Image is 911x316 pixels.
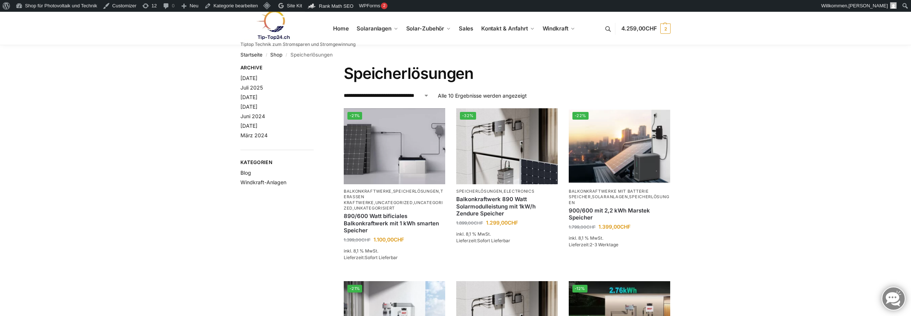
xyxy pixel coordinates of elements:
[240,103,257,110] a: [DATE]
[354,12,401,45] a: Solaranlagen
[456,189,502,194] a: Speicherlösungen
[569,108,670,184] a: -22%Balkonkraftwerk mit Marstek Speicher
[344,237,371,243] bdi: 1.399,00
[569,108,670,184] img: Balkonkraftwerk mit Marstek Speicher
[344,248,445,254] p: inkl. 8,1 % MwSt.
[478,12,537,45] a: Kontakt & Anfahrt
[393,189,439,194] a: Speicherlösungen
[456,196,558,217] a: Balkonkraftwerk 890 Watt Solarmodulleistung mit 1kW/h Zendure Speicher
[375,200,413,205] a: Uncategorized
[590,242,618,247] span: 2-3 Werktage
[486,219,518,226] bdi: 1.299,00
[365,255,398,260] span: Sofort Lieferbar
[403,12,454,45] a: Solar-Zubehör
[569,189,649,199] a: Balkonkraftwerke mit Batterie Speicher
[361,237,371,243] span: CHF
[646,25,657,32] span: CHF
[240,10,305,40] img: Solaranlagen, Speicheranlagen und Energiesparprodukte
[406,25,444,32] span: Solar-Zubehör
[660,23,671,34] span: 2
[569,207,670,221] a: 900/600 mit 2,2 kWh Marstek Speicher
[240,52,262,58] a: Startseite
[240,179,286,185] a: Windkraft-Anlagen
[354,206,395,211] a: Unkategorisiert
[504,189,535,194] a: Electronics
[240,64,314,72] span: Archive
[282,52,290,58] span: /
[240,84,263,91] a: Juli 2025
[543,25,568,32] span: Windkraft
[394,236,404,243] span: CHF
[344,108,445,184] a: -21%ASE 1000 Batteriespeicher
[586,224,596,230] span: CHF
[569,235,670,241] p: inkl. 8,1 % MwSt.
[620,224,630,230] span: CHF
[849,3,888,8] span: [PERSON_NAME]
[240,75,257,81] a: [DATE]
[314,65,318,73] button: Close filters
[455,12,476,45] a: Sales
[344,64,671,83] h1: Speicherlösungen
[344,92,429,99] select: Shop-Reihenfolge
[438,92,527,99] p: Alle 10 Ergebnisse werden angezeigt
[569,194,669,205] a: Speicherlösungen
[569,224,596,230] bdi: 1.799,00
[569,242,618,247] span: Lieferzeit:
[344,255,398,260] span: Lieferzeit:
[319,3,354,9] span: Rank Math SEO
[240,159,314,166] span: Kategorien
[456,220,483,226] bdi: 1.899,00
[240,132,268,138] a: März 2024
[456,108,558,184] a: -32%Balkonkraftwerk 890 Watt Solarmodulleistung mit 1kW/h Zendure Speicher
[344,213,445,234] a: 890/600 Watt bificiales Balkonkraftwerk mit 1 kWh smarten Speicher
[621,12,671,46] nav: Cart contents
[477,238,510,243] span: Sofort Lieferbar
[621,18,671,40] a: 4.259,00CHF 2
[240,42,356,47] p: Tiptop Technik zum Stromsparen und Stromgewinnung
[456,231,558,237] p: inkl. 8,1 % MwSt.
[508,219,518,226] span: CHF
[344,108,445,184] img: ASE 1000 Batteriespeicher
[456,238,510,243] span: Lieferzeit:
[344,189,392,194] a: Balkonkraftwerke
[287,3,302,8] span: Site Kit
[381,3,387,9] div: 2
[344,200,443,211] a: Uncategorized
[481,25,528,32] span: Kontakt & Anfahrt
[621,25,657,32] span: 4.259,00
[240,45,671,64] nav: Breadcrumb
[474,220,483,226] span: CHF
[240,113,265,119] a: Juni 2024
[374,236,404,243] bdi: 1.100,00
[539,12,578,45] a: Windkraft
[240,123,257,129] a: [DATE]
[599,224,630,230] bdi: 1.399,00
[270,52,282,58] a: Shop
[240,170,251,176] a: Blog
[357,25,392,32] span: Solaranlagen
[592,194,628,199] a: Solaranlagen
[459,25,474,32] span: Sales
[456,189,558,194] p: ,
[240,94,257,100] a: [DATE]
[344,189,445,211] p: , , , , ,
[890,2,897,9] img: Benutzerbild von Rupert Spoddig
[569,189,670,206] p: , ,
[456,108,558,184] img: Balkonkraftwerk 890 Watt Solarmodulleistung mit 1kW/h Zendure Speicher
[344,189,443,205] a: Terassen Kraftwerke
[262,52,270,58] span: /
